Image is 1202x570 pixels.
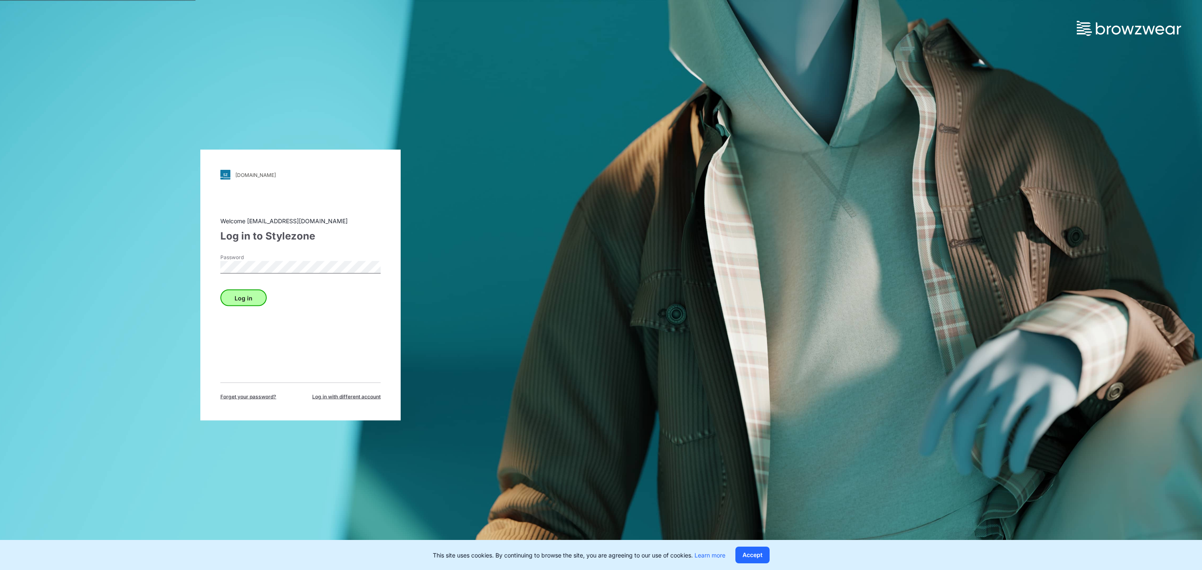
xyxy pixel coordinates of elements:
[220,229,381,244] div: Log in to Stylezone
[220,170,230,180] img: svg+xml;base64,PHN2ZyB3aWR0aD0iMjgiIGhlaWdodD0iMjgiIHZpZXdCb3g9IjAgMCAyOCAyOCIgZmlsbD0ibm9uZSIgeG...
[220,393,276,401] span: Forget your password?
[1077,21,1181,36] img: browzwear-logo.73288ffb.svg
[312,393,381,401] span: Log in with different account
[694,552,725,559] a: Learn more
[735,547,770,563] button: Accept
[220,290,267,306] button: Log in
[433,551,725,560] p: This site uses cookies. By continuing to browse the site, you are agreeing to our use of cookies.
[220,217,381,225] div: Welcome [EMAIL_ADDRESS][DOMAIN_NAME]
[235,172,276,178] div: [DOMAIN_NAME]
[220,170,381,180] a: [DOMAIN_NAME]
[220,254,279,261] label: Password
